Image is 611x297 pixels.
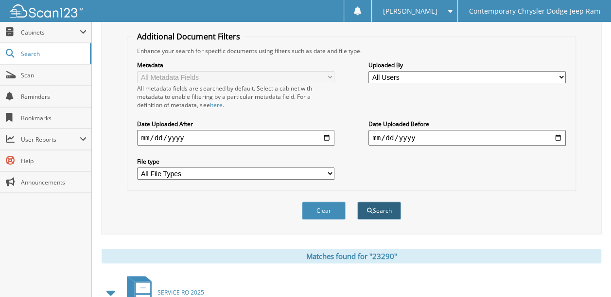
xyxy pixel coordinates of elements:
label: Uploaded By [368,61,566,69]
div: Matches found for "23290" [102,249,601,263]
span: SERVICE RO 2025 [157,288,204,297]
span: Cabinets [21,28,80,37]
span: Announcements [21,178,87,186]
span: Search [21,50,85,58]
input: end [368,130,566,146]
button: Clear [302,202,346,220]
span: Bookmarks [21,114,87,122]
label: Date Uploaded Before [368,120,566,128]
span: User Reports [21,135,80,144]
span: Contemporary Chrysler Dodge Jeep Ram [469,8,600,14]
span: Help [21,157,87,165]
label: File type [137,157,334,166]
a: here [209,101,222,109]
label: Date Uploaded After [137,120,334,128]
div: Enhance your search for specific documents using filters such as date and file type. [132,47,570,55]
span: Reminders [21,93,87,101]
div: All metadata fields are searched by default. Select a cabinet with metadata to enable filtering b... [137,84,334,109]
span: Scan [21,71,87,79]
img: scan123-logo-white.svg [10,4,83,18]
label: Metadata [137,61,334,69]
legend: Additional Document Filters [132,31,244,42]
button: Search [357,202,401,220]
span: [PERSON_NAME] [383,8,437,14]
input: start [137,130,334,146]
